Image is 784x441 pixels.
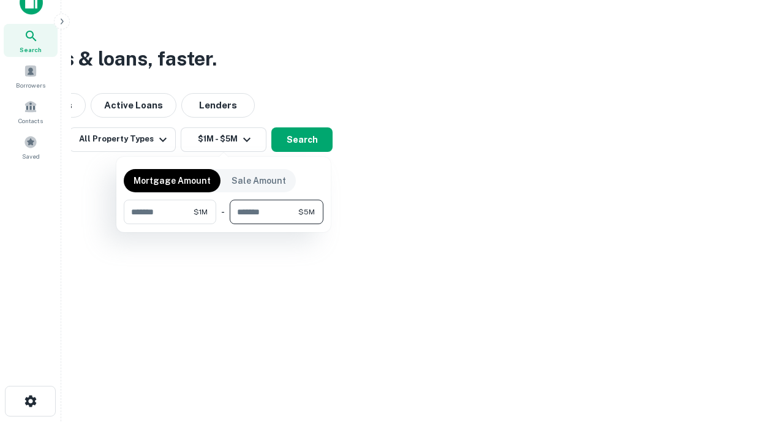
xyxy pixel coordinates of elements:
[298,206,315,217] span: $5M
[194,206,208,217] span: $1M
[232,174,286,187] p: Sale Amount
[723,304,784,363] iframe: Chat Widget
[221,200,225,224] div: -
[134,174,211,187] p: Mortgage Amount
